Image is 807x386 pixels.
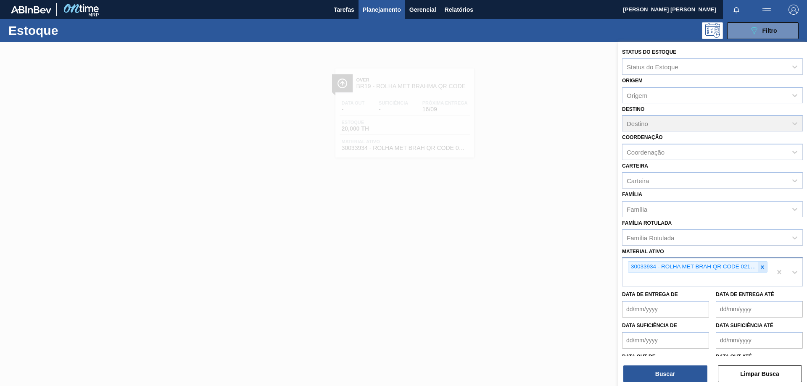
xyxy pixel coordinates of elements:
img: TNhmsLtSVTkK8tSr43FrP2fwEKptu5GPRR3wAAAABJRU5ErkJggg== [11,6,51,13]
label: Data de Entrega de [622,291,678,297]
input: dd/mm/yyyy [622,332,709,349]
div: Família [627,205,647,213]
button: Notificações [723,4,750,16]
span: Filtro [762,27,777,34]
div: Coordenação [627,149,665,156]
label: Data suficiência de [622,323,677,328]
input: dd/mm/yyyy [716,332,803,349]
div: 30033934 - ROLHA MET BRAH QR CODE 021CX105 [628,262,758,272]
label: Origem [622,78,643,84]
div: Pogramando: nenhum usuário selecionado [702,22,723,39]
button: Filtro [727,22,799,39]
span: Relatórios [445,5,473,15]
label: Coordenação [622,134,663,140]
label: Material ativo [622,249,664,255]
div: Status do Estoque [627,63,678,70]
label: Data suficiência até [716,323,773,328]
label: Família [622,192,642,197]
input: dd/mm/yyyy [716,301,803,318]
div: Carteira [627,177,649,184]
div: Origem [627,92,647,99]
img: Logout [789,5,799,15]
label: Data de Entrega até [716,291,774,297]
label: Destino [622,106,644,112]
input: dd/mm/yyyy [622,301,709,318]
label: Status do Estoque [622,49,676,55]
span: Tarefas [334,5,354,15]
label: Data out de [622,354,656,360]
span: Planejamento [363,5,401,15]
img: userActions [762,5,772,15]
h1: Estoque [8,26,134,35]
label: Carteira [622,163,648,169]
div: Família Rotulada [627,234,674,241]
span: Gerencial [409,5,436,15]
label: Data out até [716,354,752,360]
label: Família Rotulada [622,220,672,226]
